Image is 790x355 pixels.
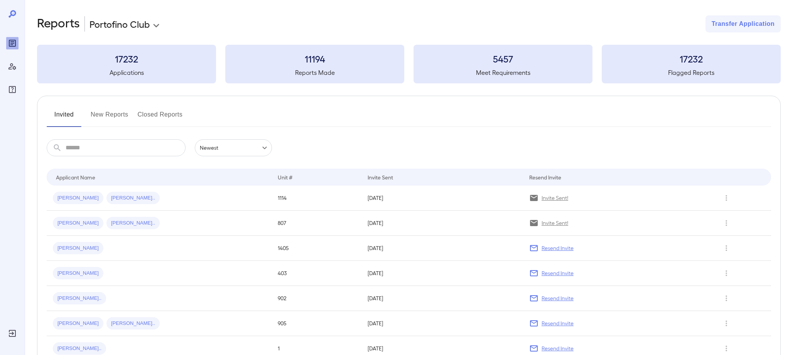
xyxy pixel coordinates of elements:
span: [PERSON_NAME].. [53,295,106,302]
p: Resend Invite [542,269,574,277]
span: [PERSON_NAME] [53,270,103,277]
h2: Reports [37,15,80,32]
td: [DATE] [361,261,523,286]
span: [PERSON_NAME].. [53,345,106,352]
button: Transfer Application [706,15,781,32]
td: [DATE] [361,211,523,236]
div: Applicant Name [56,172,95,182]
span: [PERSON_NAME] [53,194,103,202]
h3: 5457 [414,52,592,65]
td: [DATE] [361,286,523,311]
div: Invite Sent [368,172,393,182]
button: Closed Reports [138,108,183,127]
h5: Flagged Reports [602,68,781,77]
button: Invited [47,108,81,127]
button: Row Actions [720,217,733,229]
td: [DATE] [361,311,523,336]
td: 1405 [272,236,361,261]
p: Invite Sent! [542,194,568,202]
td: 905 [272,311,361,336]
button: New Reports [91,108,128,127]
div: Newest [195,139,272,156]
td: 403 [272,261,361,286]
div: Manage Users [6,60,19,73]
button: Row Actions [720,317,733,330]
p: Portofino Club [89,18,150,30]
h5: Reports Made [225,68,404,77]
span: [PERSON_NAME] [53,220,103,227]
h5: Applications [37,68,216,77]
button: Row Actions [720,292,733,304]
p: Invite Sent! [542,219,568,227]
div: Resend Invite [529,172,561,182]
h3: 17232 [602,52,781,65]
p: Resend Invite [542,244,574,252]
button: Row Actions [720,192,733,204]
td: [DATE] [361,186,523,211]
div: Unit # [278,172,292,182]
span: [PERSON_NAME].. [106,320,160,327]
span: [PERSON_NAME] [53,245,103,252]
p: Resend Invite [542,294,574,302]
h3: 11194 [225,52,404,65]
summary: 17232Applications11194Reports Made5457Meet Requirements17232Flagged Reports [37,45,781,83]
h5: Meet Requirements [414,68,592,77]
p: Resend Invite [542,345,574,352]
div: Reports [6,37,19,49]
td: 1114 [272,186,361,211]
div: Log Out [6,327,19,340]
td: [DATE] [361,236,523,261]
p: Resend Invite [542,319,574,327]
button: Row Actions [720,242,733,254]
button: Row Actions [720,342,733,355]
span: [PERSON_NAME] [53,320,103,327]
button: Row Actions [720,267,733,279]
span: [PERSON_NAME].. [106,220,160,227]
td: 807 [272,211,361,236]
span: [PERSON_NAME].. [106,194,160,202]
h3: 17232 [37,52,216,65]
div: FAQ [6,83,19,96]
td: 902 [272,286,361,311]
